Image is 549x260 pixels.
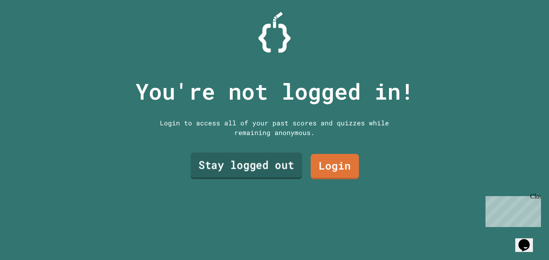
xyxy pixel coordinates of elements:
[135,75,414,108] p: You're not logged in!
[191,153,302,179] a: Stay logged out
[311,154,359,179] a: Login
[154,118,395,137] div: Login to access all of your past scores and quizzes while remaining anonymous.
[482,193,541,227] iframe: chat widget
[3,3,55,51] div: Chat with us now!Close
[258,12,291,53] img: Logo.svg
[515,228,541,252] iframe: chat widget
